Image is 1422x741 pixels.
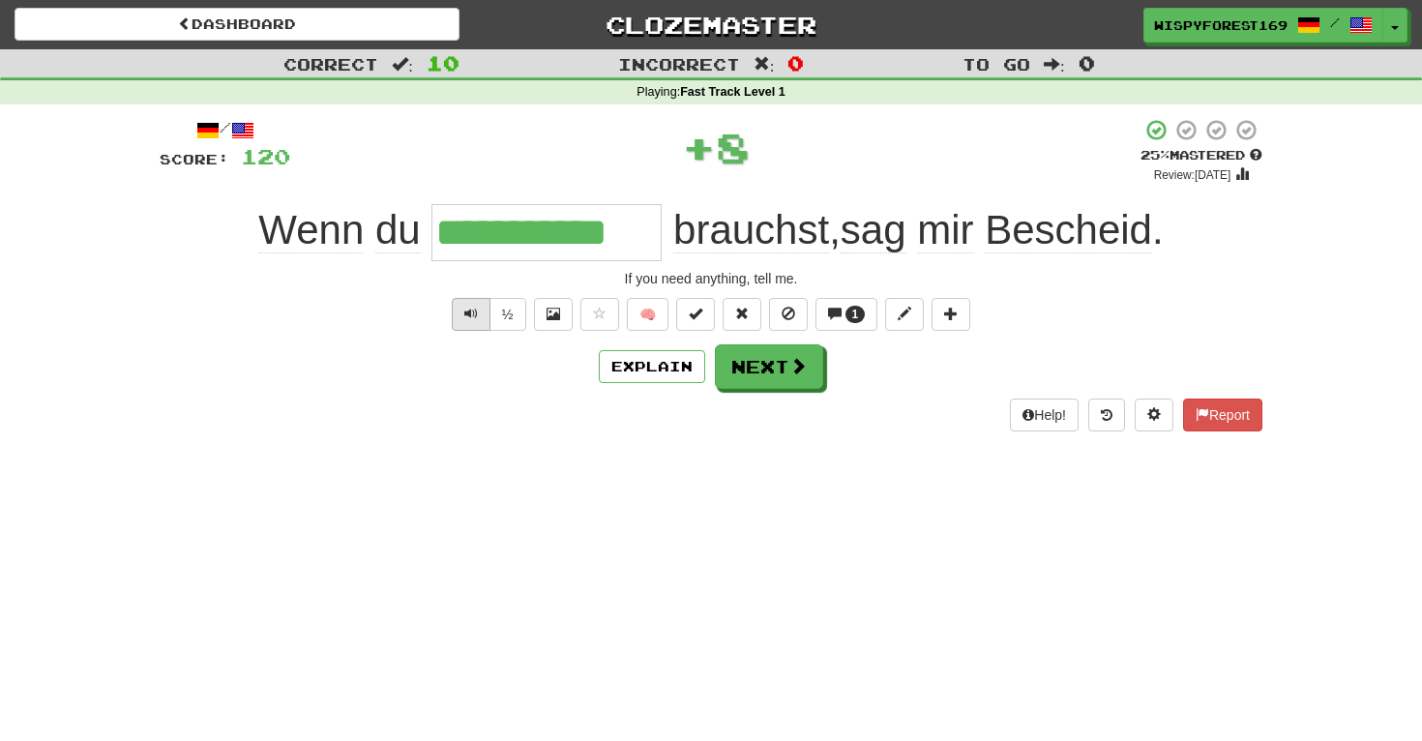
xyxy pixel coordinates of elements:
[754,56,775,73] span: :
[1044,56,1065,73] span: :
[963,54,1030,74] span: To go
[676,298,715,331] button: Set this sentence to 100% Mastered (alt+m)
[1010,399,1079,431] button: Help!
[427,51,459,74] span: 10
[160,118,290,142] div: /
[160,151,229,167] span: Score:
[787,51,804,74] span: 0
[662,207,1163,253] span: , .
[452,298,490,331] button: Play sentence audio (ctl+space)
[841,207,906,253] span: sag
[1154,16,1288,34] span: WispyForest169
[917,207,973,253] span: mir
[534,298,573,331] button: Show image (alt+x)
[723,298,761,331] button: Reset to 0% Mastered (alt+r)
[160,269,1262,288] div: If you need anything, tell me.
[580,298,619,331] button: Favorite sentence (alt+f)
[852,308,859,321] span: 1
[885,298,924,331] button: Edit sentence (alt+d)
[682,118,716,176] span: +
[283,54,378,74] span: Correct
[1154,168,1231,182] small: Review: [DATE]
[489,298,526,331] button: ½
[673,207,829,253] span: brauchst
[769,298,808,331] button: Ignore sentence (alt+i)
[241,144,290,168] span: 120
[258,207,364,253] span: Wenn
[1079,51,1095,74] span: 0
[1088,399,1125,431] button: Round history (alt+y)
[489,8,933,42] a: Clozemaster
[1141,147,1262,164] div: Mastered
[375,207,421,253] span: du
[985,207,1152,253] span: Bescheid
[815,298,878,331] button: 1
[599,350,705,383] button: Explain
[448,298,526,331] div: Text-to-speech controls
[680,85,785,99] strong: Fast Track Level 1
[716,123,750,171] span: 8
[1141,147,1170,163] span: 25 %
[392,56,413,73] span: :
[1330,15,1340,29] span: /
[15,8,459,41] a: Dashboard
[715,344,823,389] button: Next
[618,54,740,74] span: Incorrect
[932,298,970,331] button: Add to collection (alt+a)
[627,298,668,331] button: 🧠
[1183,399,1262,431] button: Report
[1143,8,1383,43] a: WispyForest169 /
